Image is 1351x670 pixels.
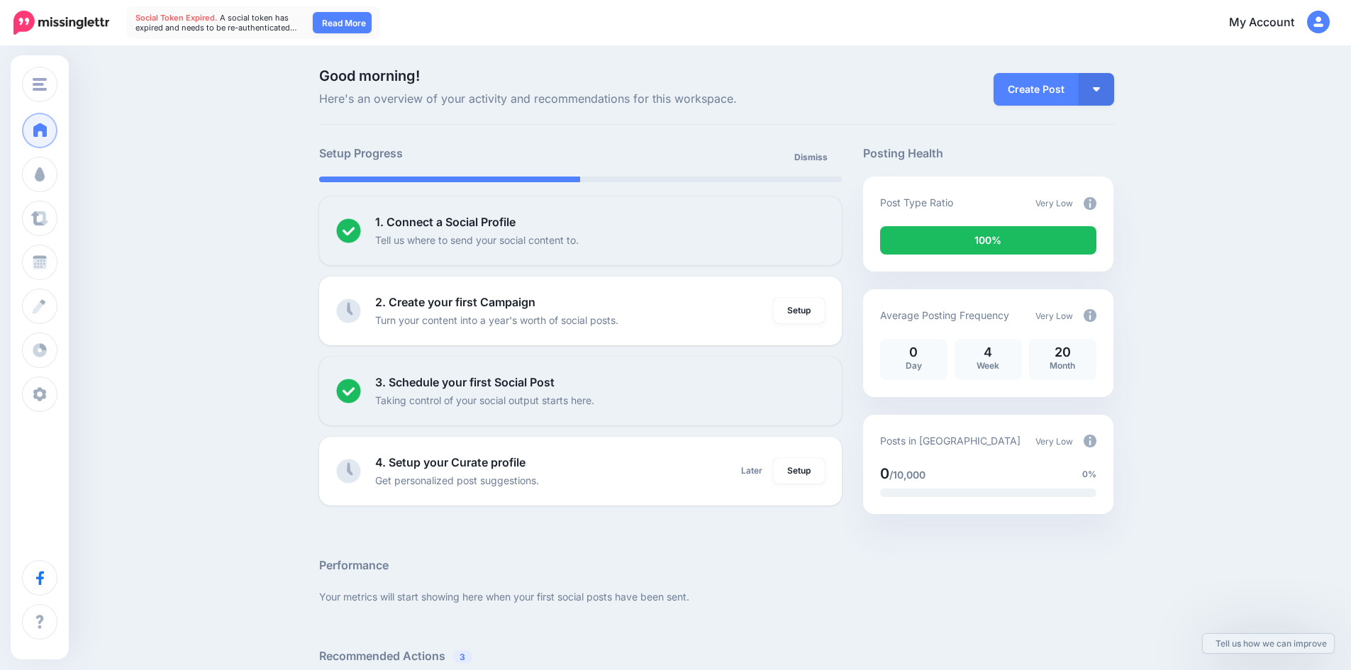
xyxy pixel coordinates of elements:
[1215,6,1330,40] a: My Account
[13,11,109,35] img: Missinglettr
[863,145,1113,162] h5: Posting Health
[375,455,526,469] b: 4. Setup your Curate profile
[336,459,361,484] img: clock-grey.png
[375,375,555,389] b: 3. Schedule your first Social Post
[994,73,1079,106] a: Create Post
[375,472,539,488] p: Get personalized post suggestions.
[1084,309,1096,322] img: info-circle-grey.png
[880,194,953,211] p: Post Type Ratio
[962,346,1015,359] p: 4
[319,647,1113,665] h5: Recommended Actions
[319,588,1113,605] p: Your metrics will start showing here when your first social posts have been sent.
[880,465,889,482] span: 0
[336,218,361,243] img: checked-circle.png
[1082,467,1096,481] span: 0%
[319,145,580,162] h5: Setup Progress
[313,12,372,33] a: Read More
[375,295,535,309] b: 2. Create your first Campaign
[452,650,472,664] span: 3
[336,298,361,323] img: clock-grey.png
[1035,436,1073,447] span: Very Low
[319,90,842,108] span: Here's an overview of your activity and recommendations for this workspace.
[1035,311,1073,321] span: Very Low
[375,312,618,328] p: Turn your content into a year's worth of social posts.
[1084,197,1096,210] img: info-circle-grey.png
[887,346,940,359] p: 0
[880,432,1021,449] p: Posts in [GEOGRAPHIC_DATA]
[375,232,579,248] p: Tell us where to send your social content to.
[1050,360,1075,371] span: Month
[773,458,825,484] a: Setup
[135,13,297,33] span: A social token has expired and needs to be re-authenticated…
[1036,346,1089,359] p: 20
[880,226,1096,255] div: 100% of your posts in the last 30 days were manually created (i.e. were not from Drip Campaigns o...
[319,67,420,84] span: Good morning!
[1084,435,1096,447] img: info-circle-grey.png
[889,469,925,481] span: /10,000
[319,557,1113,574] h5: Performance
[1203,634,1334,653] a: Tell us how we can improve
[135,13,218,23] span: Social Token Expired.
[733,458,771,484] a: Later
[977,360,999,371] span: Week
[1035,198,1073,208] span: Very Low
[336,379,361,403] img: checked-circle.png
[375,215,516,229] b: 1. Connect a Social Profile
[375,392,594,408] p: Taking control of your social output starts here.
[1093,87,1100,91] img: arrow-down-white.png
[906,360,922,371] span: Day
[786,145,836,170] a: Dismiss
[33,78,47,91] img: menu.png
[880,307,1009,323] p: Average Posting Frequency
[773,298,825,323] a: Setup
